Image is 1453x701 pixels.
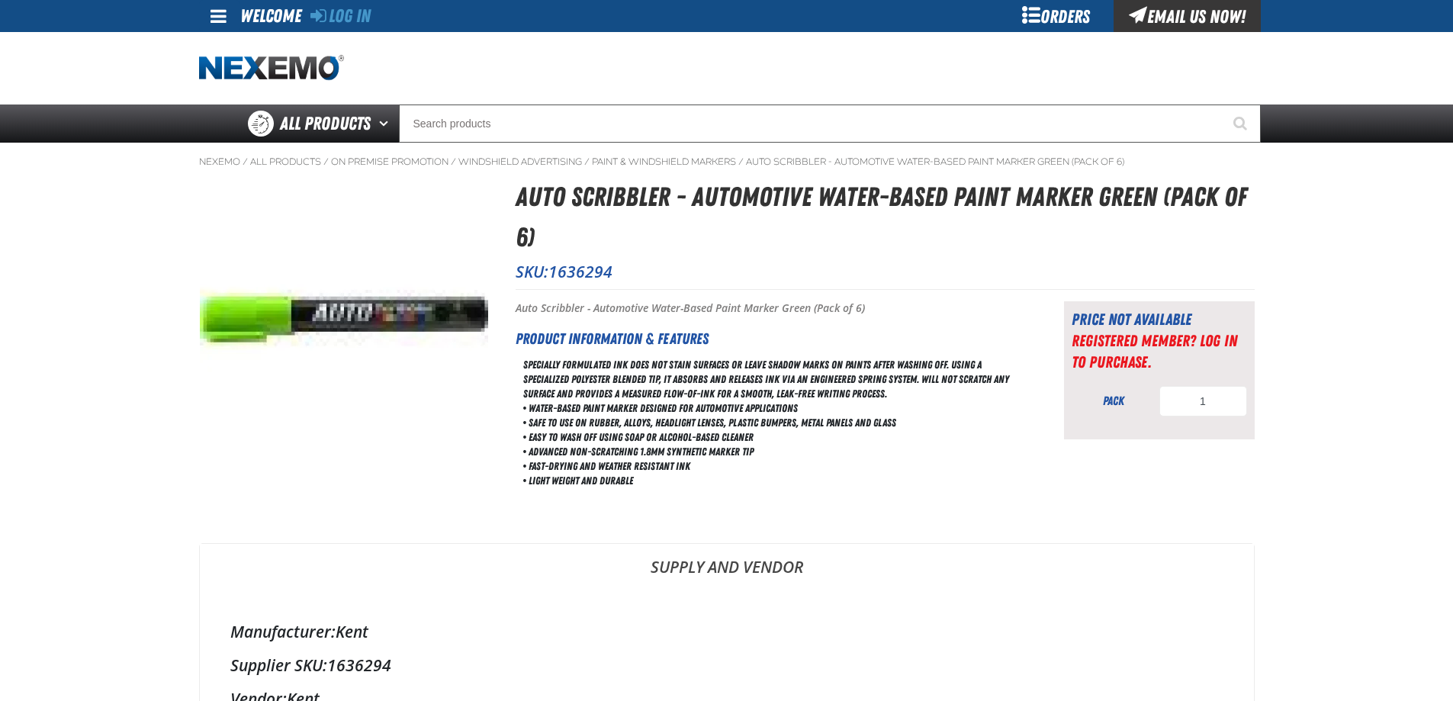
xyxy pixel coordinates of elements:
[200,177,488,465] img: Auto Scribbler - Automotive Water-Based Paint Marker Green (Pack of 6)
[200,544,1254,590] a: Supply and Vendor
[523,401,1018,416] div: • Water-based paint marker designed for automotive applications
[230,621,1223,642] div: Kent
[516,327,1026,350] h2: Product Information & Features
[310,5,371,27] a: Log In
[523,445,1018,459] div: • Advanced non-scratching 1.8mm synthetic marker tip
[516,350,1026,510] div: Specially formulated ink does not stain surfaces or leave shadow marks on paints after washing of...
[592,156,736,168] a: Paint & Windshield Markers
[243,156,248,168] span: /
[738,156,744,168] span: /
[458,156,582,168] a: Windshield Advertising
[523,416,1018,430] div: • Safe to use on rubber, alloys, headlight lenses, plastic bumpers, metal panels and glass
[250,156,321,168] a: All Products
[280,110,371,137] span: All Products
[374,105,399,143] button: Open All Products pages
[516,261,1255,282] p: SKU:
[1072,393,1156,410] div: pack
[1072,309,1247,330] div: Price not available
[548,261,612,282] span: 1636294
[1159,386,1247,416] input: Product Quantity
[746,156,1124,168] a: Auto Scribbler - Automotive Water-Based Paint Marker Green (Pack of 6)
[523,430,1018,445] div: • Easy to wash off using soap or alcohol-based cleaner
[323,156,329,168] span: /
[331,156,448,168] a: On Premise Promotion
[1223,105,1261,143] button: Start Searching
[1072,331,1237,371] a: Registered Member? Log In to purchase.
[516,177,1255,257] h1: Auto Scribbler - Automotive Water-Based Paint Marker Green (Pack of 6)
[399,105,1261,143] input: Search
[199,156,1255,168] nav: Breadcrumbs
[230,654,327,676] label: Supplier SKU:
[230,621,336,642] label: Manufacturer:
[199,156,240,168] a: Nexemo
[584,156,590,168] span: /
[230,654,1223,676] div: 1636294
[523,459,1018,474] div: • Fast-drying and weather resistant ink
[199,55,344,82] img: Nexemo logo
[199,55,344,82] a: Home
[523,474,1018,488] div: • Light weight and durable
[516,301,1026,316] p: Auto Scribbler - Automotive Water-Based Paint Marker Green (Pack of 6)
[451,156,456,168] span: /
